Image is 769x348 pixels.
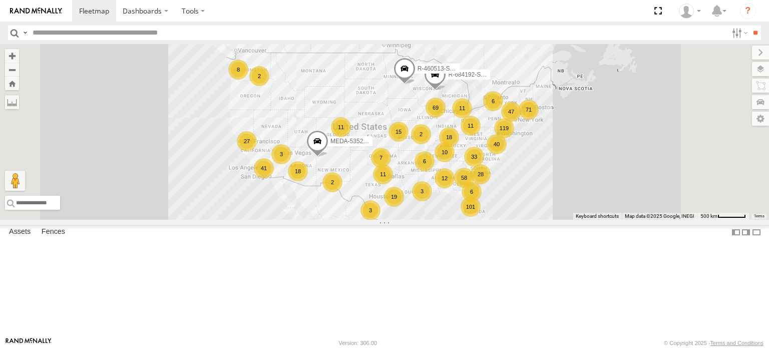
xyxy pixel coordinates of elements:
[483,91,503,111] div: 6
[331,117,351,137] div: 11
[4,225,36,239] label: Assets
[21,26,29,40] label: Search Query
[228,60,248,80] div: 8
[494,118,514,138] div: 119
[452,98,472,118] div: 11
[751,225,761,239] label: Hide Summary Table
[728,26,749,40] label: Search Filter Options
[471,164,491,184] div: 28
[754,214,764,218] a: Terms (opens in new tab)
[697,213,749,220] button: Map Scale: 500 km per 53 pixels
[752,112,769,126] label: Map Settings
[487,134,507,154] div: 40
[700,213,717,219] span: 500 km
[731,225,741,239] label: Dock Summary Table to the Left
[249,66,269,86] div: 2
[5,171,25,191] button: Drag Pegman onto the map to open Street View
[271,144,291,164] div: 3
[501,102,521,122] div: 47
[454,168,474,188] div: 58
[464,147,484,167] div: 33
[435,168,455,188] div: 12
[418,65,462,72] span: R-460513-Swing
[6,338,52,348] a: Visit our Website
[384,187,404,207] div: 19
[462,182,482,202] div: 6
[741,225,751,239] label: Dock Summary Table to the Right
[710,340,763,346] a: Terms and Conditions
[625,213,694,219] span: Map data ©2025 Google, INEGI
[415,151,435,171] div: 6
[576,213,619,220] button: Keyboard shortcuts
[435,142,455,162] div: 10
[360,200,380,220] div: 3
[5,63,19,77] button: Zoom out
[254,158,274,178] div: 41
[461,116,481,136] div: 11
[237,131,257,151] div: 27
[389,122,409,142] div: 15
[664,340,763,346] div: © Copyright 2025 -
[5,77,19,90] button: Zoom Home
[461,197,481,217] div: 101
[412,181,432,201] div: 3
[5,49,19,63] button: Zoom in
[373,164,393,184] div: 11
[740,3,756,19] i: ?
[448,71,493,78] span: R-684192-Swing
[330,138,382,145] span: MEDA-535214-Roll
[371,148,391,168] div: 7
[322,172,342,192] div: 2
[288,161,308,181] div: 18
[675,4,704,19] div: Courtney Crawford
[339,340,377,346] div: Version: 306.00
[426,98,446,118] div: 69
[37,225,70,239] label: Fences
[519,100,539,120] div: 71
[439,127,459,147] div: 18
[5,95,19,109] label: Measure
[411,124,431,144] div: 2
[10,8,62,15] img: rand-logo.svg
